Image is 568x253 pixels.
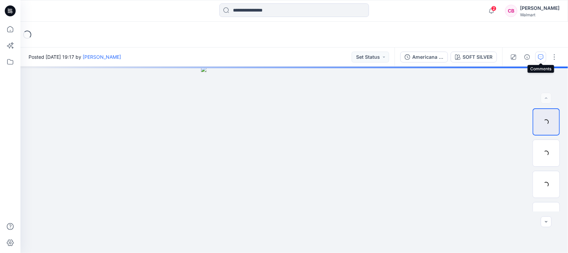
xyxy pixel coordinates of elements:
div: SOFT SILVER [463,53,492,61]
span: 2 [491,6,497,11]
a: [PERSON_NAME] [83,54,121,60]
span: Posted [DATE] 19:17 by [29,53,121,60]
div: [PERSON_NAME] [520,4,559,12]
div: Walmart [520,12,559,17]
button: Americana Sweater Set [400,52,448,62]
img: eyJhbGciOiJIUzI1NiIsImtpZCI6IjAiLCJzbHQiOiJzZXMiLCJ0eXAiOiJKV1QifQ.eyJkYXRhIjp7InR5cGUiOiJzdG9yYW... [201,67,388,253]
div: Americana Sweater Set [412,53,444,61]
button: Details [522,52,533,62]
div: CB [505,5,517,17]
button: SOFT SILVER [451,52,497,62]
